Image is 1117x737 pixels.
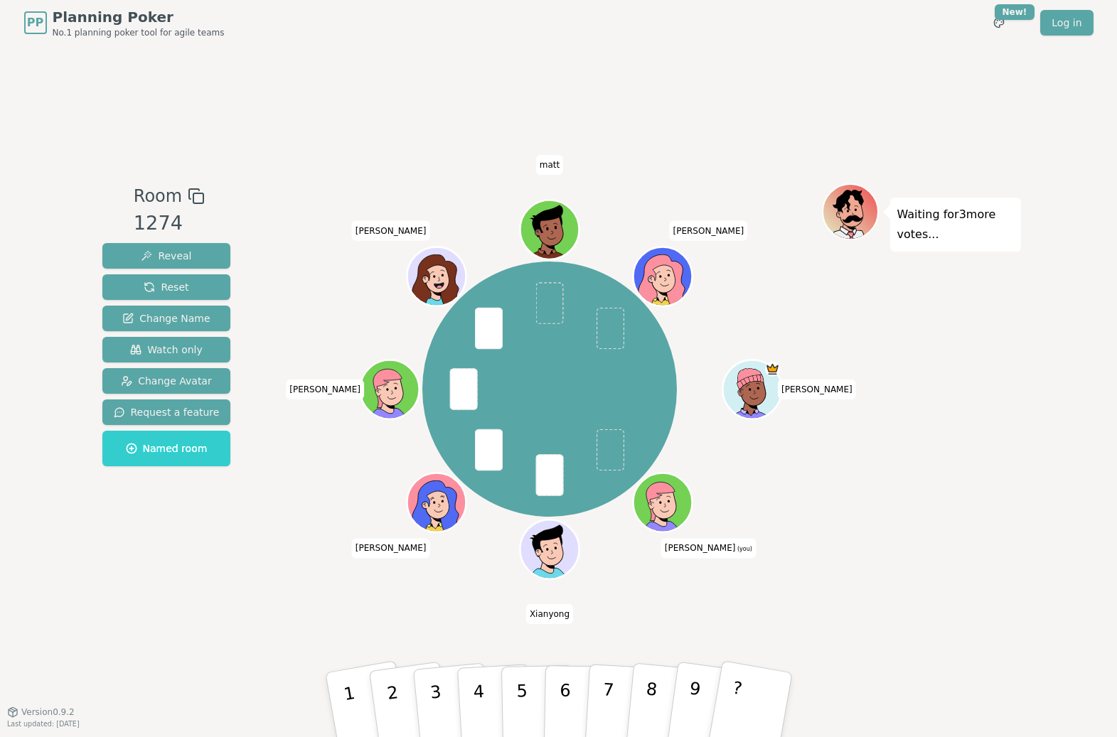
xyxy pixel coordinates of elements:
span: Request a feature [114,405,220,419]
span: Change Avatar [121,374,212,388]
span: Watch only [130,343,203,357]
span: Naomi is the host [765,362,780,377]
div: New! [995,4,1035,20]
span: Click to change your name [526,604,573,624]
a: PPPlanning PokerNo.1 planning poker tool for agile teams [24,7,225,38]
span: Click to change your name [536,155,563,175]
span: Change Name [122,311,210,326]
span: Version 0.9.2 [21,706,75,718]
span: Reveal [141,249,191,263]
button: Request a feature [102,399,231,425]
button: Reveal [102,243,231,269]
button: New! [986,10,1012,36]
span: Click to change your name [670,221,748,241]
button: Reset [102,274,231,300]
button: Version0.9.2 [7,706,75,718]
span: Planning Poker [53,7,225,27]
span: Click to change your name [286,380,364,399]
span: Click to change your name [778,380,856,399]
a: Log in [1040,10,1093,36]
span: Room [134,183,182,209]
button: Named room [102,431,231,466]
span: Click to change your name [661,538,756,558]
button: Click to change your avatar [635,475,690,530]
span: Last updated: [DATE] [7,720,80,728]
button: Watch only [102,337,231,362]
span: Click to change your name [352,538,430,558]
span: No.1 planning poker tool for agile teams [53,27,225,38]
button: Change Avatar [102,368,231,394]
span: Named room [126,441,208,456]
span: PP [27,14,43,31]
p: Waiting for 3 more votes... [897,205,1014,244]
span: Reset [144,280,188,294]
button: Change Name [102,306,231,331]
span: (you) [735,546,752,552]
span: Click to change your name [352,221,430,241]
div: 1274 [134,209,205,238]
